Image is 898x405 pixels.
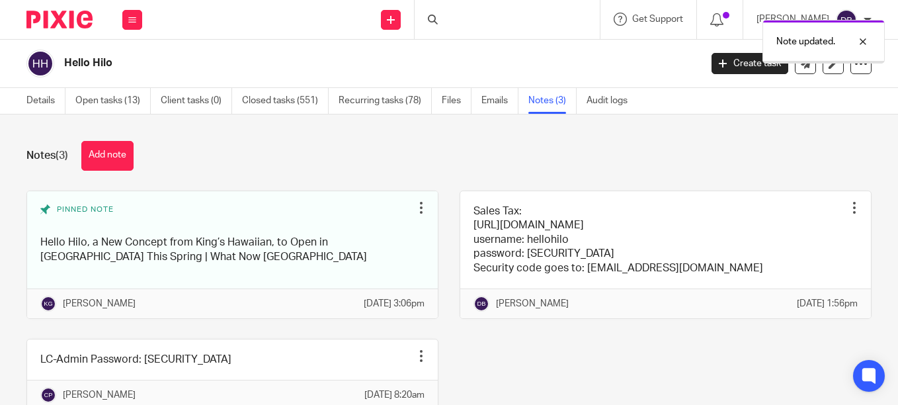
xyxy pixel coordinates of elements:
img: svg%3E [40,296,56,312]
p: [PERSON_NAME] [496,297,569,310]
div: Pinned note [40,204,411,226]
img: svg%3E [26,50,54,77]
p: [DATE] 3:06pm [364,297,425,310]
a: Create task [712,53,788,74]
img: svg%3E [40,387,56,403]
a: Files [442,88,471,114]
h1: Notes [26,149,68,163]
img: svg%3E [836,9,857,30]
p: Note updated. [776,35,835,48]
p: [PERSON_NAME] [63,297,136,310]
img: Pixie [26,11,93,28]
a: Audit logs [587,88,637,114]
a: Client tasks (0) [161,88,232,114]
a: Notes (3) [528,88,577,114]
p: [PERSON_NAME] [63,388,136,402]
a: Closed tasks (551) [242,88,329,114]
a: Open tasks (13) [75,88,151,114]
span: (3) [56,150,68,161]
p: [DATE] 8:20am [364,388,425,402]
a: Details [26,88,65,114]
a: Emails [481,88,518,114]
img: svg%3E [473,296,489,312]
p: [DATE] 1:56pm [797,297,858,310]
h2: Hello Hilo [64,56,566,70]
button: Add note [81,141,134,171]
a: Recurring tasks (78) [339,88,432,114]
